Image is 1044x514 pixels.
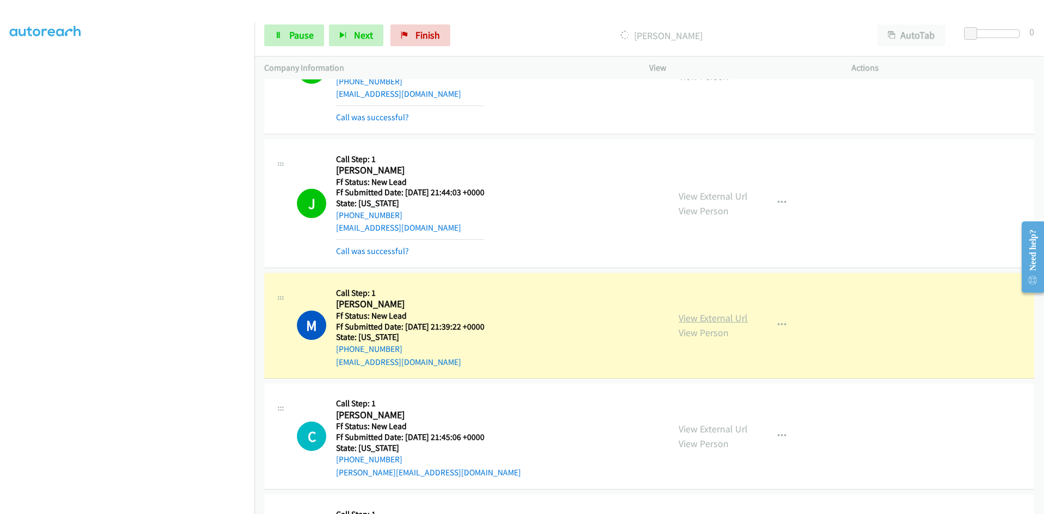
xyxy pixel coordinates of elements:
iframe: Resource Center [1012,214,1044,300]
a: View Person [679,205,729,217]
h5: Ff Submitted Date: [DATE] 21:45:06 +0000 [336,432,521,443]
a: View Person [679,326,729,339]
p: View [649,61,832,75]
h2: [PERSON_NAME] [336,298,484,311]
span: Next [354,29,373,41]
div: 0 [1029,24,1034,39]
h1: M [297,311,326,340]
h5: State: [US_STATE] [336,198,484,209]
h5: State: [US_STATE] [336,332,484,343]
p: [PERSON_NAME] [465,28,858,43]
a: [EMAIL_ADDRESS][DOMAIN_NAME] [336,357,461,367]
div: Delay between calls (in seconds) [970,29,1020,38]
a: [PHONE_NUMBER] [336,76,402,86]
h1: J [297,189,326,218]
a: [PHONE_NUMBER] [336,210,402,220]
span: Pause [289,29,314,41]
a: View External Url [679,423,748,435]
a: View External Url [679,312,748,324]
span: Finish [415,29,440,41]
a: [PERSON_NAME][EMAIL_ADDRESS][DOMAIN_NAME] [336,467,521,478]
a: [EMAIL_ADDRESS][DOMAIN_NAME] [336,89,461,99]
a: [PHONE_NUMBER] [336,454,402,465]
a: [PHONE_NUMBER] [336,344,402,354]
p: Actions [852,61,1034,75]
h5: Call Step: 1 [336,398,521,409]
button: AutoTab [878,24,945,46]
a: View Person [679,437,729,450]
h1: C [297,422,326,451]
h5: Ff Status: New Lead [336,311,484,321]
h5: State: [US_STATE] [336,443,521,454]
h2: [PERSON_NAME] [336,164,484,177]
h5: Ff Submitted Date: [DATE] 21:39:22 +0000 [336,321,484,332]
h5: Ff Submitted Date: [DATE] 21:44:03 +0000 [336,187,484,198]
a: Finish [390,24,450,46]
div: The call is yet to be attempted [297,422,326,451]
a: Call was successful? [336,112,409,122]
h5: Call Step: 1 [336,154,484,165]
a: Pause [264,24,324,46]
h5: Ff Status: New Lead [336,421,521,432]
h5: Ff Status: New Lead [336,177,484,188]
a: View External Url [679,190,748,202]
a: Call was successful? [336,246,409,256]
h5: Call Step: 1 [336,288,484,299]
p: Company Information [264,61,630,75]
h2: [PERSON_NAME] [336,409,521,422]
button: Next [329,24,383,46]
a: [EMAIL_ADDRESS][DOMAIN_NAME] [336,222,461,233]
